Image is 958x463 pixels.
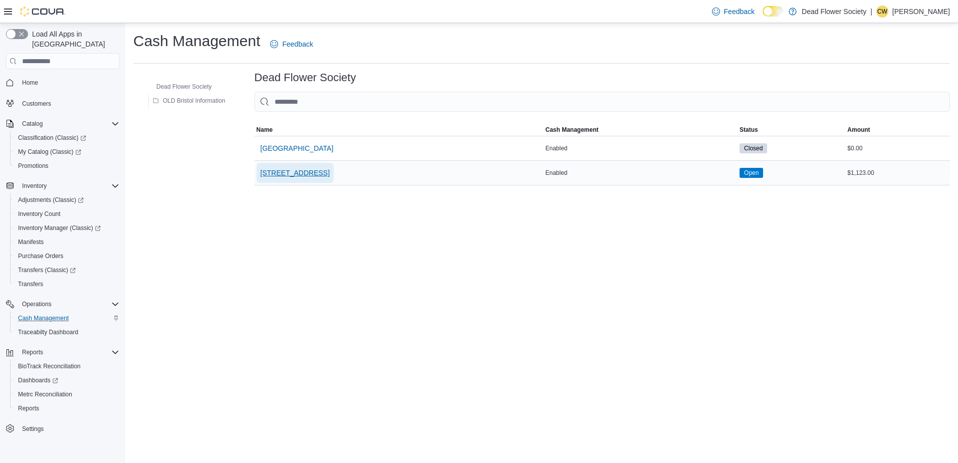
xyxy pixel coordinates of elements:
button: Operations [18,298,56,310]
span: Dead Flower Society [156,83,212,91]
span: Reports [14,402,119,414]
img: Cova [20,7,65,17]
span: [GEOGRAPHIC_DATA] [261,143,334,153]
a: Transfers (Classic) [14,264,80,276]
span: Dashboards [14,374,119,386]
button: Reports [10,401,123,415]
span: Closed [740,143,767,153]
a: BioTrack Reconciliation [14,360,85,372]
button: Purchase Orders [10,249,123,263]
span: Status [740,126,758,134]
button: Promotions [10,159,123,173]
a: Adjustments (Classic) [14,194,88,206]
nav: Complex example [6,71,119,462]
a: Transfers (Classic) [10,263,123,277]
span: Operations [18,298,119,310]
a: Cash Management [14,312,73,324]
span: Reports [18,346,119,358]
button: Metrc Reconciliation [10,387,123,401]
span: Transfers (Classic) [18,266,76,274]
button: Catalog [2,117,123,131]
div: Enabled [544,142,738,154]
a: Dashboards [14,374,62,386]
span: Open [740,168,763,178]
span: Transfers [18,280,43,288]
p: Dead Flower Society [802,6,866,18]
button: Home [2,75,123,90]
button: [GEOGRAPHIC_DATA] [257,138,338,158]
span: BioTrack Reconciliation [14,360,119,372]
span: Settings [22,425,44,433]
a: Adjustments (Classic) [10,193,123,207]
a: Settings [18,423,48,435]
button: Inventory Count [10,207,123,221]
span: Feedback [724,7,755,17]
span: My Catalog (Classic) [18,148,81,156]
span: Reports [18,404,39,412]
a: Metrc Reconciliation [14,388,76,400]
span: My Catalog (Classic) [14,146,119,158]
a: Transfers [14,278,47,290]
span: Catalog [18,118,119,130]
div: Enabled [544,167,738,179]
button: Transfers [10,277,123,291]
button: Manifests [10,235,123,249]
a: Feedback [266,34,317,54]
a: Manifests [14,236,48,248]
span: Promotions [18,162,49,170]
a: Feedback [708,2,759,22]
div: Charles Wampler [876,6,888,18]
button: Settings [2,421,123,436]
a: Inventory Manager (Classic) [14,222,105,234]
span: Closed [744,144,763,153]
button: Dead Flower Society [142,81,216,93]
span: Inventory [22,182,47,190]
button: OLD Bristol Information [149,95,229,107]
span: Home [18,76,119,89]
span: BioTrack Reconciliation [18,362,81,370]
a: Inventory Count [14,208,65,220]
span: Adjustments (Classic) [14,194,119,206]
span: Open [744,168,759,177]
a: Inventory Manager (Classic) [10,221,123,235]
button: Name [255,124,544,136]
a: Classification (Classic) [10,131,123,145]
button: Catalog [18,118,47,130]
span: Adjustments (Classic) [18,196,84,204]
p: | [870,6,872,18]
button: Cash Management [544,124,738,136]
span: Cash Management [18,314,69,322]
a: Traceabilty Dashboard [14,326,82,338]
a: Purchase Orders [14,250,68,262]
button: Inventory [18,180,51,192]
span: Traceabilty Dashboard [18,328,78,336]
span: Customers [18,97,119,109]
span: Inventory Count [18,210,61,218]
button: Status [738,124,845,136]
span: Cash Management [14,312,119,324]
span: Settings [18,422,119,435]
span: Manifests [14,236,119,248]
span: Feedback [282,39,313,49]
button: Amount [845,124,950,136]
span: [STREET_ADDRESS] [261,168,330,178]
span: Transfers [14,278,119,290]
a: My Catalog (Classic) [10,145,123,159]
span: Operations [22,300,52,308]
button: BioTrack Reconciliation [10,359,123,373]
input: Dark Mode [763,6,784,17]
button: Operations [2,297,123,311]
a: Reports [14,402,43,414]
button: Traceabilty Dashboard [10,325,123,339]
a: Promotions [14,160,53,172]
span: Traceabilty Dashboard [14,326,119,338]
span: Promotions [14,160,119,172]
span: Purchase Orders [18,252,64,260]
span: Load All Apps in [GEOGRAPHIC_DATA] [28,29,119,49]
span: Inventory Count [14,208,119,220]
span: Inventory Manager (Classic) [14,222,119,234]
span: Customers [22,100,51,108]
span: CW [877,6,887,18]
a: My Catalog (Classic) [14,146,85,158]
span: Cash Management [546,126,599,134]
